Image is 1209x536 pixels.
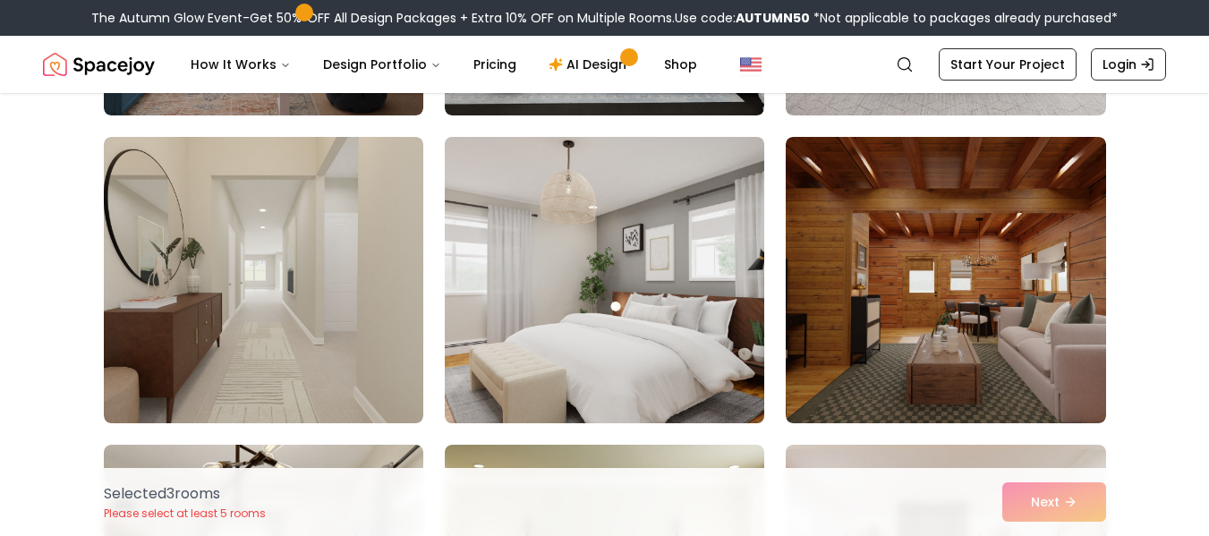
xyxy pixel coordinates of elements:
nav: Main [176,47,711,82]
img: United States [740,54,762,75]
a: AI Design [534,47,646,82]
b: AUTUMN50 [736,9,810,27]
img: Room room-79 [104,137,423,423]
button: How It Works [176,47,305,82]
button: Design Portfolio [309,47,456,82]
img: Room room-80 [437,130,772,430]
a: Start Your Project [939,48,1077,81]
p: Please select at least 5 rooms [104,506,266,521]
nav: Global [43,36,1166,93]
img: Room room-81 [786,137,1105,423]
a: Pricing [459,47,531,82]
img: Spacejoy Logo [43,47,155,82]
span: *Not applicable to packages already purchased* [810,9,1118,27]
a: Spacejoy [43,47,155,82]
span: Use code: [675,9,810,27]
a: Shop [650,47,711,82]
p: Selected 3 room s [104,483,266,505]
div: The Autumn Glow Event-Get 50% OFF All Design Packages + Extra 10% OFF on Multiple Rooms. [91,9,1118,27]
a: Login [1091,48,1166,81]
